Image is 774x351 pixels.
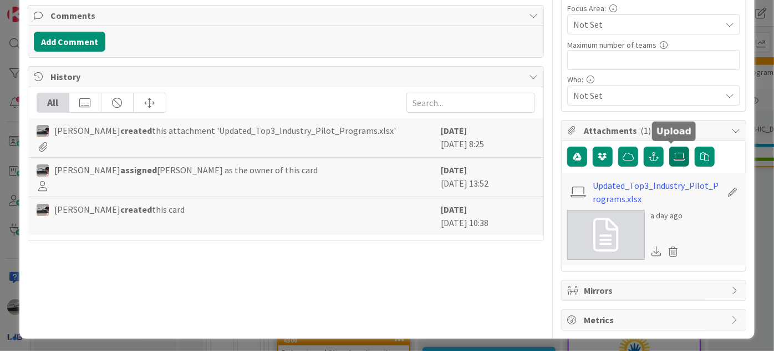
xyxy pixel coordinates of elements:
[656,126,691,137] h5: Upload
[584,124,726,137] span: Attachments
[37,164,49,177] img: jB
[54,163,318,177] span: [PERSON_NAME] [PERSON_NAME] as the owner of this card
[54,124,396,137] span: [PERSON_NAME] this attachment 'Updated_Top3_Industry_Pilot_Programs.xlsx'
[593,179,721,205] a: Updated_Top3_Industry_Pilot_Programs.xlsx
[567,76,740,83] div: Who:
[50,9,523,22] span: Comments
[50,70,523,83] span: History
[567,40,656,50] label: Maximum number of teams
[54,203,185,216] span: [PERSON_NAME] this card
[120,204,152,215] b: created
[441,125,467,136] b: [DATE]
[584,313,726,327] span: Metrics
[573,18,721,31] span: Not Set
[34,32,105,52] button: Add Comment
[441,124,535,152] div: [DATE] 8:25
[573,89,721,102] span: Not Set
[406,93,535,113] input: Search...
[37,125,49,137] img: jB
[37,93,69,112] div: All
[441,203,535,229] div: [DATE] 10:38
[120,125,152,136] b: created
[567,4,740,12] div: Focus Area:
[37,204,49,216] img: jB
[120,164,157,175] b: assigned
[441,164,467,175] b: [DATE]
[650,210,683,222] div: a day ago
[441,163,535,191] div: [DATE] 13:52
[441,204,467,215] b: [DATE]
[640,125,651,136] span: ( 1 )
[584,284,726,297] span: Mirrors
[650,244,663,259] div: Download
